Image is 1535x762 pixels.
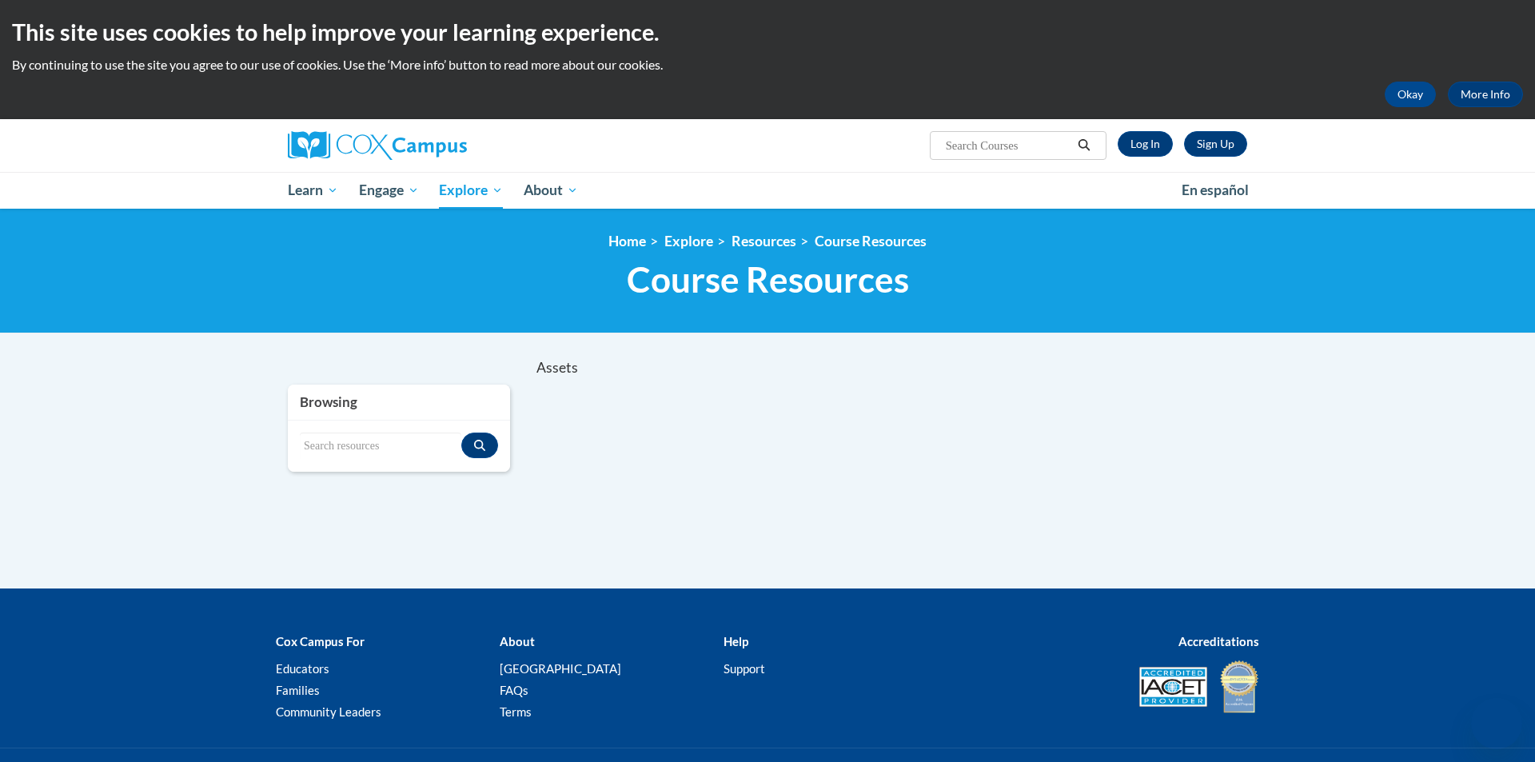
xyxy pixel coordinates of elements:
button: Okay [1385,82,1436,107]
a: Home [608,233,646,249]
b: About [500,634,535,648]
img: Accredited IACET® Provider [1139,667,1207,707]
a: Register [1184,131,1247,157]
a: Terms [500,704,532,719]
iframe: Button to launch messaging window [1471,698,1522,749]
a: Support [724,661,765,676]
img: Cox Campus [288,131,467,160]
b: Accreditations [1178,634,1259,648]
a: Explore [429,172,513,209]
a: En español [1171,174,1259,207]
a: Educators [276,661,329,676]
span: Explore [439,181,503,200]
p: By continuing to use the site you agree to our use of cookies. Use the ‘More info’ button to read... [12,56,1523,74]
span: Assets [536,359,578,376]
input: Search Courses [944,136,1072,155]
input: Search resources [300,433,461,460]
a: Engage [349,172,429,209]
button: Search resources [461,433,498,458]
a: FAQs [500,683,528,697]
span: Engage [359,181,419,200]
a: Resources [732,233,796,249]
a: Families [276,683,320,697]
span: En español [1182,182,1249,198]
img: IDA® Accredited [1219,659,1259,715]
b: Cox Campus For [276,634,365,648]
button: Search [1072,136,1096,155]
span: About [524,181,578,200]
h3: Browsing [300,393,498,412]
h2: This site uses cookies to help improve your learning experience. [12,16,1523,48]
a: Log In [1118,131,1173,157]
a: Community Leaders [276,704,381,719]
div: Main menu [264,172,1271,209]
b: Help [724,634,748,648]
a: Explore [664,233,713,249]
span: Course Resources [627,258,909,301]
a: [GEOGRAPHIC_DATA] [500,661,621,676]
a: Cox Campus [288,131,592,160]
a: Learn [277,172,349,209]
a: Course Resources [815,233,927,249]
a: More Info [1448,82,1523,107]
a: About [513,172,588,209]
span: Learn [288,181,338,200]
